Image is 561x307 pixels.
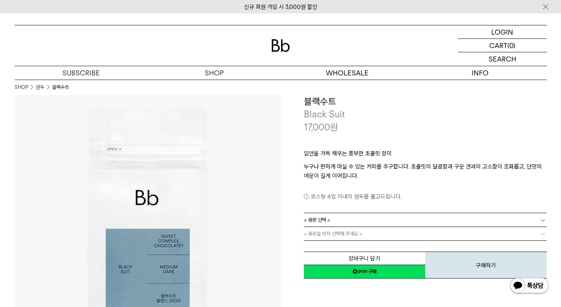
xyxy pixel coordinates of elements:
[304,108,547,121] p: Black Suit
[489,52,516,66] p: SEARCH
[304,121,338,134] p: 17,000
[15,83,28,91] a: SHOP
[304,95,547,108] h3: 블랙수트
[304,213,330,227] span: = 용량 선택 =
[271,39,290,52] img: 로고
[281,66,414,80] p: WHOLESALE
[304,162,547,180] p: 누구나 편하게 마실 수 있는 커피를 추구합니다. 초콜릿의 달콤함과 구운 견과의 고소함이 조화롭고, 단맛의 여운이 길게 이어집니다.
[304,265,425,279] a: 새창
[148,66,281,80] a: SHOP
[304,252,425,265] button: 장바구니 담기
[507,39,516,52] p: (0)
[414,66,547,80] p: INFO
[509,277,549,295] img: 카카오톡 채널 1:1 채팅 버튼
[52,83,69,91] li: 블랙수트
[15,66,148,80] a: SUBSCRIBE
[458,25,547,39] a: LOGIN
[330,122,338,133] span: 원
[425,252,547,279] button: 구매하기
[304,227,362,240] span: = 용량을 먼저 선택해 주세요 =
[304,149,547,162] p: 입안을 가득 채우는 풍부한 초콜릿 향미
[491,25,513,38] p: LOGIN
[36,83,44,91] a: 원두
[244,3,317,10] a: 신규 회원 가입 시 3,000원 할인
[489,39,507,52] p: CART
[458,39,547,52] a: CART (0)
[304,192,547,201] p: 로스팅 4일 이내의 원두를 출고드립니다.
